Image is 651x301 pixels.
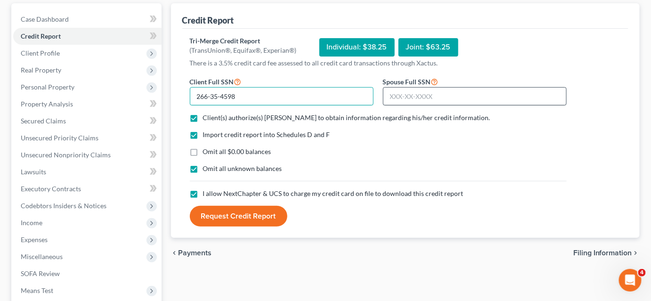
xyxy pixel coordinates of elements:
span: Property Analysis [21,100,73,108]
span: I allow NextChapter & UCS to charge my credit card on file to download this credit report [203,189,464,197]
span: Personal Property [21,83,74,91]
div: Credit Report [182,15,234,26]
span: Client Full SSN [190,78,234,86]
a: SOFA Review [13,265,162,282]
input: XXX-XX-XXXX [190,87,374,106]
span: Credit Report [21,32,61,40]
span: Filing Information [573,249,632,257]
span: Case Dashboard [21,15,69,23]
a: Secured Claims [13,113,162,130]
iframe: Intercom live chat [619,269,642,292]
span: Lawsuits [21,168,46,176]
i: chevron_right [632,249,640,257]
span: SOFA Review [21,269,60,277]
span: Unsecured Priority Claims [21,134,98,142]
a: Case Dashboard [13,11,162,28]
input: XXX-XX-XXXX [383,87,567,106]
i: chevron_left [171,249,179,257]
span: Real Property [21,66,61,74]
span: Secured Claims [21,117,66,125]
div: (TransUnion®, Equifax®, Experian®) [190,46,297,55]
span: Unsecured Nonpriority Claims [21,151,111,159]
a: Unsecured Priority Claims [13,130,162,146]
p: There is a 3.5% credit card fee assessed to all credit card transactions through Xactus. [190,58,567,68]
span: Client Profile [21,49,60,57]
button: chevron_left Payments [171,249,212,257]
span: Means Test [21,286,53,294]
span: Payments [179,249,212,257]
a: Unsecured Nonpriority Claims [13,146,162,163]
span: 4 [638,269,646,277]
span: Spouse Full SSN [383,78,431,86]
div: Individual: $38.25 [319,38,395,57]
span: Import credit report into Schedules D and F [203,130,330,138]
a: Executory Contracts [13,180,162,197]
a: Credit Report [13,28,162,45]
span: Omit all $0.00 balances [203,147,271,155]
button: Filing Information chevron_right [573,249,640,257]
button: Request Credit Report [190,206,287,227]
span: Income [21,219,42,227]
span: Omit all unknown balances [203,164,282,172]
a: Lawsuits [13,163,162,180]
div: Tri-Merge Credit Report [190,36,297,46]
span: Codebtors Insiders & Notices [21,202,106,210]
div: Joint: $63.25 [399,38,458,57]
span: Expenses [21,236,48,244]
a: Property Analysis [13,96,162,113]
span: Client(s) authorize(s) [PERSON_NAME] to obtain information regarding his/her credit information. [203,114,490,122]
span: Miscellaneous [21,252,63,260]
span: Executory Contracts [21,185,81,193]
